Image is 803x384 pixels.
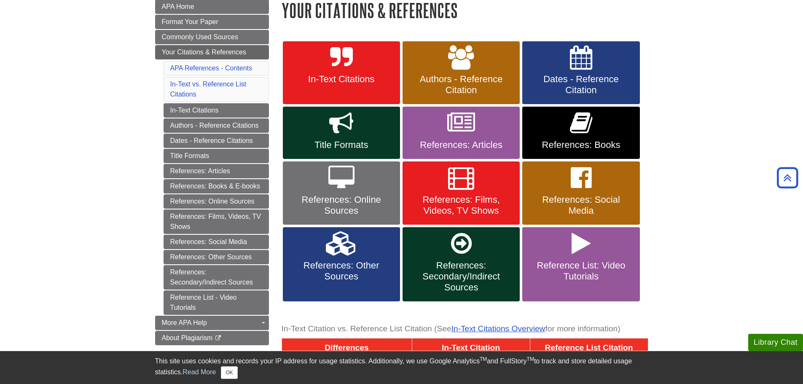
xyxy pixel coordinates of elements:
[162,3,194,10] span: APA Home
[155,316,269,330] a: More APA Help
[164,265,269,290] a: References: Secondary/Indirect Sources
[164,250,269,264] a: References: Other Sources
[403,41,520,105] a: Authors - Reference Citation
[545,343,633,352] span: Reference List Citation
[162,33,238,40] span: Commonly Used Sources
[403,107,520,159] a: References: Articles
[282,320,648,338] caption: In-Text Citation vs. Reference List Citation (See for more information)
[529,74,633,96] span: Dates - Reference Citation
[403,161,520,225] a: References: Films, Videos, TV Shows
[325,343,369,352] span: Differences
[162,48,246,56] span: Your Citations & References
[527,356,534,362] sup: TM
[164,235,269,249] a: References: Social Media
[170,64,252,72] a: APA References - Contents
[409,74,513,96] span: Authors - Reference Citation
[155,15,269,29] a: Format Your Paper
[164,290,269,315] a: Reference List - Video Tutorials
[155,356,648,379] div: This site uses cookies and records your IP address for usage statistics. Additionally, we use Goo...
[409,260,513,293] span: References: Secondary/Indirect Sources
[164,179,269,193] a: References: Books & E-books
[283,107,400,159] a: Title Formats
[409,140,513,150] span: References: Articles
[170,81,247,98] a: In-Text vs. Reference List Citations
[480,356,487,362] sup: TM
[162,334,213,341] span: About Plagiarism
[289,140,394,150] span: Title Formats
[283,161,400,225] a: References: Online Sources
[522,41,639,105] a: Dates - Reference Citation
[155,331,269,345] a: About Plagiarism
[522,107,639,159] a: References: Books
[442,343,500,352] span: In-Text Citation
[215,336,222,341] i: This link opens in a new window
[164,134,269,148] a: Dates - Reference Citations
[221,366,237,379] button: Close
[164,194,269,209] a: References: Online Sources
[451,324,545,333] a: In-Text Citations Overview
[774,172,801,183] a: Back to Top
[522,227,639,301] a: Reference List: Video Tutorials
[289,260,394,282] span: References: Other Sources
[748,334,803,351] button: Library Chat
[164,103,269,118] a: In-Text Citations
[162,18,218,25] span: Format Your Paper
[164,209,269,234] a: References: Films, Videos, TV Shows
[162,319,207,326] span: More APA Help
[529,260,633,282] span: Reference List: Video Tutorials
[155,30,269,44] a: Commonly Used Sources
[283,41,400,105] a: In-Text Citations
[289,194,394,216] span: References: Online Sources
[283,227,400,301] a: References: Other Sources
[529,194,633,216] span: References: Social Media
[164,164,269,178] a: References: Articles
[403,227,520,301] a: References: Secondary/Indirect Sources
[183,368,216,376] a: Read More
[155,45,269,59] a: Your Citations & References
[522,161,639,225] a: References: Social Media
[164,149,269,163] a: Title Formats
[529,140,633,150] span: References: Books
[164,118,269,133] a: Authors - Reference Citations
[289,74,394,85] span: In-Text Citations
[409,194,513,216] span: References: Films, Videos, TV Shows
